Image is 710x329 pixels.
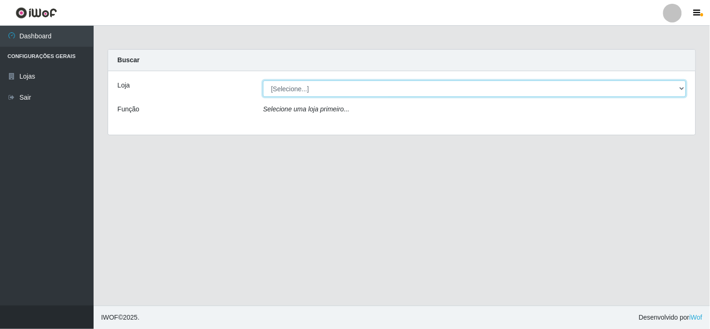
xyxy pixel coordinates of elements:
[101,314,118,321] span: IWOF
[117,80,130,90] label: Loja
[639,313,703,322] span: Desenvolvido por
[101,313,139,322] span: © 2025 .
[263,105,349,113] i: Selecione uma loja primeiro...
[117,56,139,64] strong: Buscar
[117,104,139,114] label: Função
[689,314,703,321] a: iWof
[15,7,57,19] img: CoreUI Logo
